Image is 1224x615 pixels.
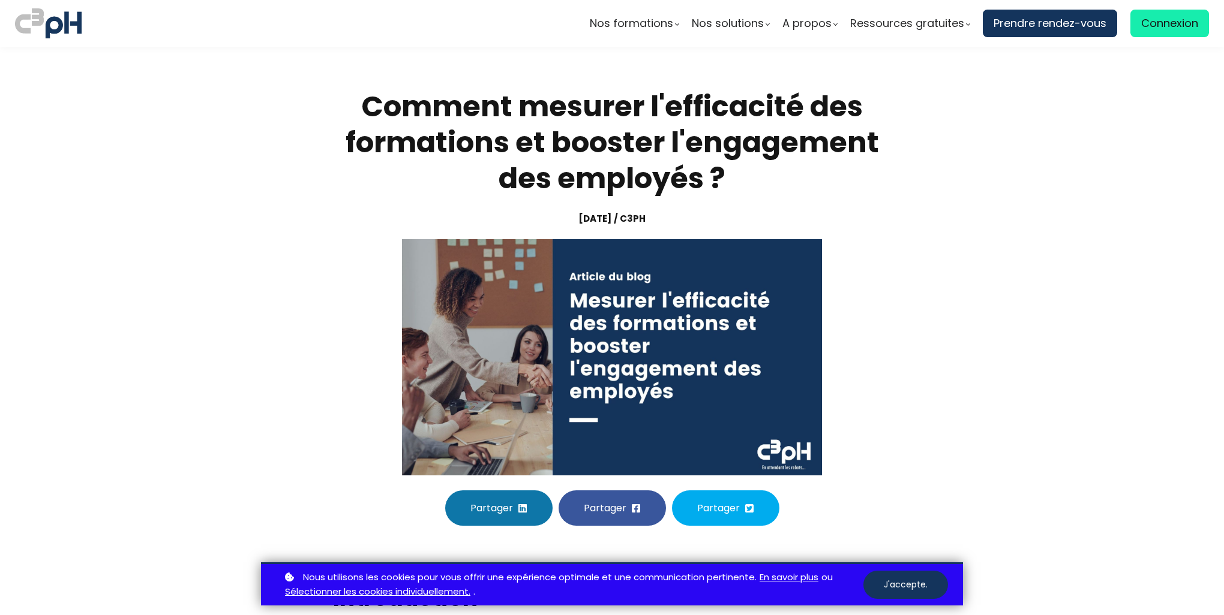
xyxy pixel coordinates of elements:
[303,570,757,585] span: Nous utilisons les cookies pour vous offrir une expérience optimale et une communication pertinente.
[782,14,832,32] span: A propos
[672,490,779,526] button: Partager
[584,501,626,515] span: Partager
[15,6,82,41] img: logo C3PH
[285,584,470,599] a: Sélectionner les cookies individuellement.
[850,14,964,32] span: Ressources gratuites
[470,501,513,515] span: Partager
[590,14,673,32] span: Nos formations
[282,570,863,600] p: ou .
[402,239,822,475] img: 789a7e869b00156004aeae21c6c66a59.jpg
[983,10,1117,37] a: Prendre rendez-vous
[1141,14,1198,32] span: Connexion
[697,501,740,515] span: Partager
[994,14,1106,32] span: Prendre rendez-vous
[445,490,553,526] button: Partager
[760,570,818,585] a: En savoir plus
[863,571,948,599] button: J'accepte.
[692,14,764,32] span: Nos solutions
[559,490,666,526] button: Partager
[1130,10,1209,37] a: Connexion
[333,583,891,613] h2: Introduction
[333,212,891,225] div: [DATE] / C3pH
[333,89,891,197] h1: Comment mesurer l'efficacité des formations et booster l'engagement des employés ?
